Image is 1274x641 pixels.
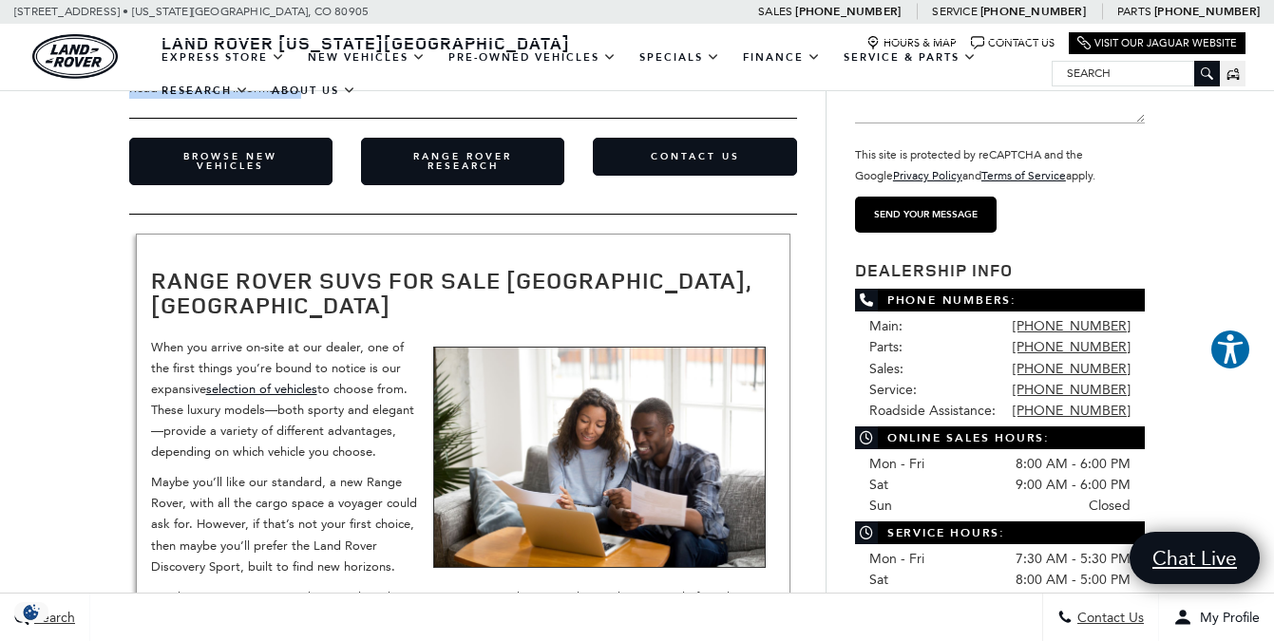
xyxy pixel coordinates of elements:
[260,74,368,107] a: About Us
[1130,532,1260,584] a: Chat Live
[855,521,1146,544] span: Service Hours:
[855,289,1146,311] span: Phone Numbers:
[1209,329,1251,374] aside: Accessibility Help Desk
[150,74,260,107] a: Research
[832,41,988,74] a: Service & Parts
[1117,5,1151,18] span: Parts
[1016,549,1131,570] span: 7:30 AM - 5:30 PM
[151,472,775,576] p: Maybe you’ll like our standard, a new Range Rover, with all the cargo space a voyager could ask f...
[150,31,581,54] a: Land Rover [US_STATE][GEOGRAPHIC_DATA]
[1013,361,1131,377] a: [PHONE_NUMBER]
[893,169,962,182] a: Privacy Policy
[980,4,1086,19] a: [PHONE_NUMBER]
[32,34,118,79] a: land-rover
[869,403,996,419] span: Roadside Assistance:
[855,148,1095,182] small: This site is protected by reCAPTCHA and the Google and apply.
[869,361,903,377] span: Sales:
[1089,591,1131,612] span: Closed
[1209,329,1251,370] button: Explore your accessibility options
[162,31,570,54] span: Land Rover [US_STATE][GEOGRAPHIC_DATA]
[10,602,53,622] img: Opt-Out Icon
[151,337,775,463] p: When you arrive on-site at our dealer, one of the first things you’re bound to notice is our expa...
[869,318,903,334] span: Main:
[1073,610,1144,626] span: Contact Us
[129,138,333,185] a: Browse New Vehicles
[1053,62,1219,85] input: Search
[855,426,1146,449] span: Online Sales Hours:
[932,5,977,18] span: Service
[869,339,903,355] span: Parts:
[1089,496,1131,517] span: Closed
[971,36,1055,50] a: Contact Us
[855,261,1146,280] h3: Dealership Info
[1143,545,1246,571] span: Chat Live
[1013,403,1131,419] a: [PHONE_NUMBER]
[981,169,1066,182] a: Terms of Service
[1154,4,1260,19] a: [PHONE_NUMBER]
[14,5,369,18] a: [STREET_ADDRESS] • [US_STATE][GEOGRAPHIC_DATA], CO 80905
[869,456,924,472] span: Mon - Fri
[150,41,1052,107] nav: Main Navigation
[1016,475,1131,496] span: 9:00 AM - 6:00 PM
[869,382,917,398] span: Service:
[795,4,901,19] a: [PHONE_NUMBER]
[758,5,792,18] span: Sales
[732,41,832,74] a: Finance
[206,382,317,396] a: selection of vehicles
[593,138,796,176] a: Contact Us
[869,572,888,588] span: Sat
[869,477,888,493] span: Sat
[296,41,437,74] a: New Vehicles
[32,34,118,79] img: Land Rover
[1016,454,1131,475] span: 8:00 AM - 6:00 PM
[1013,318,1131,334] a: [PHONE_NUMBER]
[10,602,53,622] section: Click to Open Cookie Consent Modal
[1192,610,1260,626] span: My Profile
[628,41,732,74] a: Specials
[361,138,564,185] a: Range Rover Research
[151,268,775,318] h2: Range Rover SUVs for Sale [GEOGRAPHIC_DATA], [GEOGRAPHIC_DATA]
[866,36,957,50] a: Hours & Map
[1016,570,1131,591] span: 8:00 AM - 5:00 PM
[150,41,296,74] a: EXPRESS STORE
[1077,36,1237,50] a: Visit Our Jaguar Website
[869,551,924,567] span: Mon - Fri
[1013,382,1131,398] a: [PHONE_NUMBER]
[1159,594,1274,641] button: Open user profile menu
[869,498,892,514] span: Sun
[855,197,997,233] input: Send your message
[1013,339,1131,355] a: [PHONE_NUMBER]
[437,41,628,74] a: Pre-Owned Vehicles
[433,347,766,568] img: Check Out Our Inventory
